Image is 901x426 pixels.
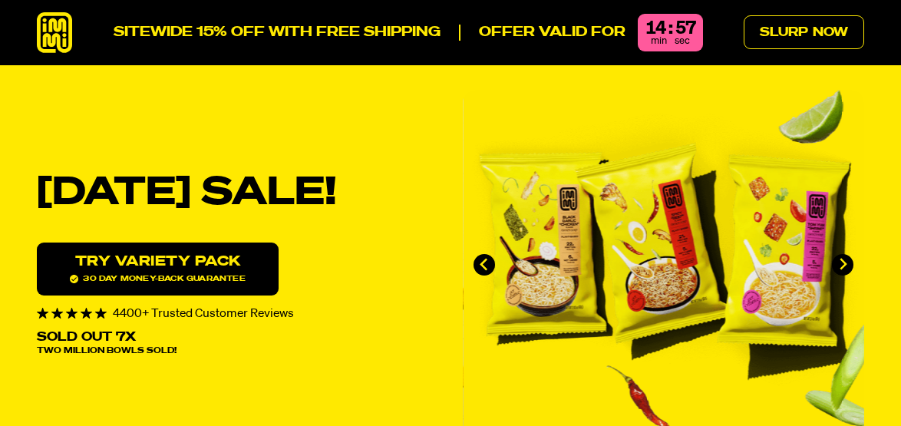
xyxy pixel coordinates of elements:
[114,25,441,41] p: SITEWIDE 15% OFF WITH FREE SHIPPING
[474,254,495,276] button: Go to last slide
[37,347,177,355] span: Two Million Bowls Sold!
[37,308,438,320] div: 4400+ Trusted Customer Reviews
[832,254,853,276] button: Next slide
[459,25,625,41] p: Offer valid for
[675,36,690,46] span: sec
[675,20,695,38] div: 57
[645,20,665,38] div: 14
[37,332,136,344] p: Sold Out 7X
[37,174,438,213] h1: [DATE] SALE!
[651,36,667,46] span: min
[70,275,245,283] span: 30 day money-back guarantee
[744,15,864,49] a: Slurp Now
[668,20,672,38] div: :
[37,243,279,296] a: Try variety Pack30 day money-back guarantee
